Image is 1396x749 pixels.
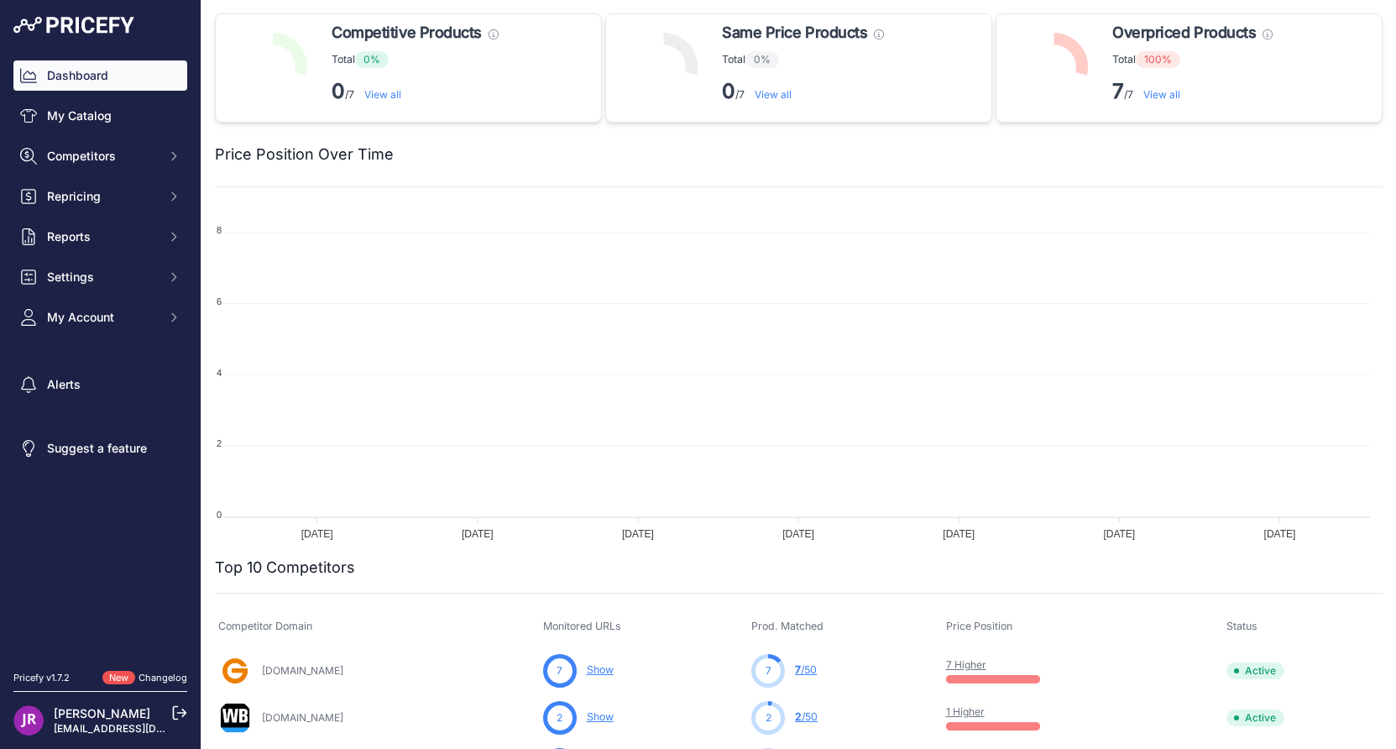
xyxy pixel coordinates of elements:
p: /7 [332,78,499,105]
a: Dashboard [13,60,187,91]
button: Settings [13,262,187,292]
span: 0% [355,51,389,68]
span: Settings [47,269,157,285]
p: /7 [722,78,884,105]
tspan: 4 [217,368,222,378]
a: Show [587,710,614,723]
a: 2/50 [795,710,818,723]
a: [DOMAIN_NAME] [262,664,343,677]
span: 2 [557,710,562,725]
button: My Account [13,302,187,333]
a: My Catalog [13,101,187,131]
span: Competitive Products [332,21,482,45]
span: Competitors [47,148,157,165]
tspan: [DATE] [622,528,654,540]
span: Prod. Matched [751,620,823,632]
a: View all [364,88,401,101]
span: My Account [47,309,157,326]
a: 1 Higher [946,705,985,718]
a: [DOMAIN_NAME] [262,711,343,724]
strong: 0 [332,79,345,103]
tspan: [DATE] [462,528,494,540]
tspan: 0 [217,510,222,520]
span: Competitor Domain [218,620,312,632]
a: Show [587,663,614,676]
tspan: 6 [217,296,222,306]
h2: Top 10 Competitors [215,556,355,579]
span: 7 [795,663,801,676]
span: Price Position [946,620,1012,632]
span: 100% [1136,51,1180,68]
p: Total [332,51,499,68]
span: Overpriced Products [1112,21,1256,45]
a: Suggest a feature [13,433,187,464]
p: /7 [1112,78,1273,105]
tspan: [DATE] [782,528,814,540]
strong: 7 [1112,79,1124,103]
tspan: 8 [217,225,222,235]
tspan: [DATE] [1103,528,1135,540]
tspan: [DATE] [1264,528,1296,540]
span: 2 [766,710,771,725]
a: 7/50 [795,663,817,676]
span: 0% [745,51,779,68]
a: Changelog [139,672,187,684]
span: Repricing [47,188,157,205]
tspan: [DATE] [943,528,975,540]
div: Pricefy v1.7.2 [13,671,70,685]
strong: 0 [722,79,735,103]
span: Monitored URLs [543,620,621,632]
span: 7 [766,663,771,678]
span: 2 [795,710,802,723]
p: Total [1112,51,1273,68]
span: New [102,671,135,685]
span: Active [1226,663,1284,679]
img: Pricefy Logo [13,17,134,34]
a: View all [1143,88,1180,101]
h2: Price Position Over Time [215,143,394,166]
a: Alerts [13,369,187,400]
button: Competitors [13,141,187,171]
nav: Sidebar [13,60,187,651]
tspan: [DATE] [301,528,333,540]
a: [EMAIL_ADDRESS][DOMAIN_NAME] [54,722,229,735]
span: 7 [557,663,562,678]
span: Same Price Products [722,21,867,45]
a: View all [755,88,792,101]
span: Status [1226,620,1257,632]
tspan: 2 [217,438,222,448]
button: Reports [13,222,187,252]
span: Reports [47,228,157,245]
p: Total [722,51,884,68]
button: Repricing [13,181,187,212]
a: [PERSON_NAME] [54,706,150,720]
a: 7 Higher [946,658,986,671]
span: Active [1226,710,1284,726]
